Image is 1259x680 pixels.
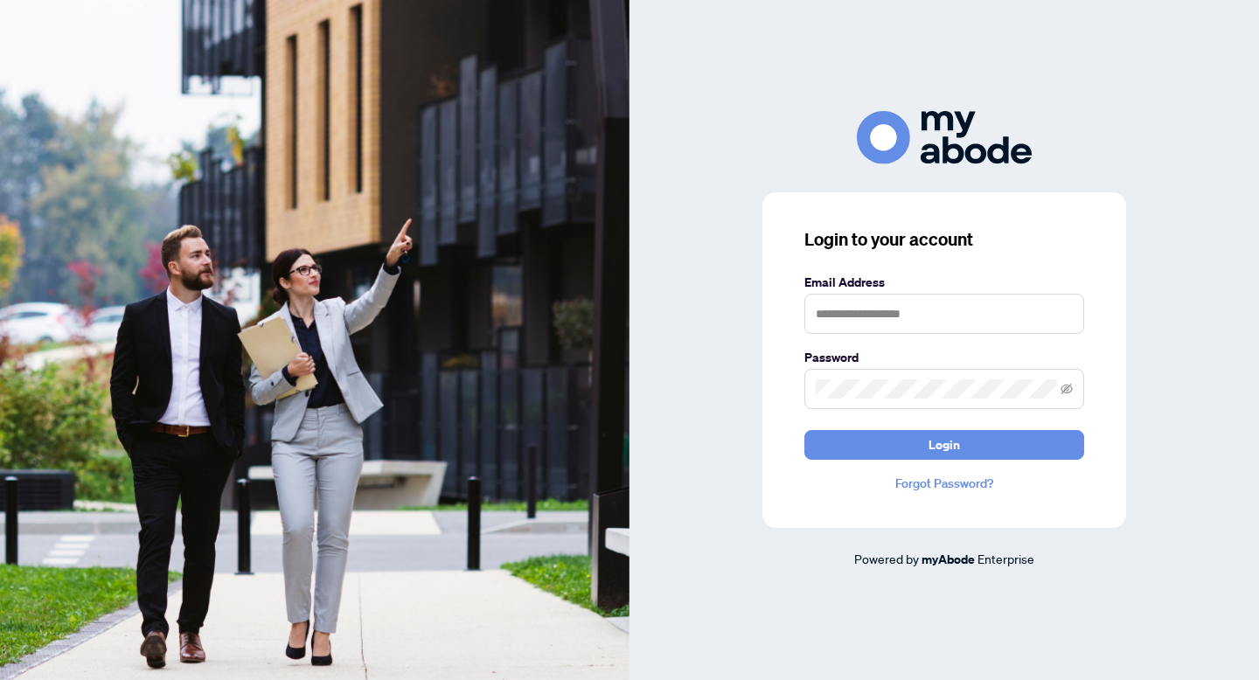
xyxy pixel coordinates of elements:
[929,431,960,459] span: Login
[804,348,1084,367] label: Password
[922,550,975,569] a: myAbode
[804,474,1084,493] a: Forgot Password?
[1061,383,1073,395] span: eye-invisible
[804,430,1084,460] button: Login
[854,551,919,566] span: Powered by
[977,551,1034,566] span: Enterprise
[804,227,1084,252] h3: Login to your account
[804,273,1084,292] label: Email Address
[857,111,1032,164] img: ma-logo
